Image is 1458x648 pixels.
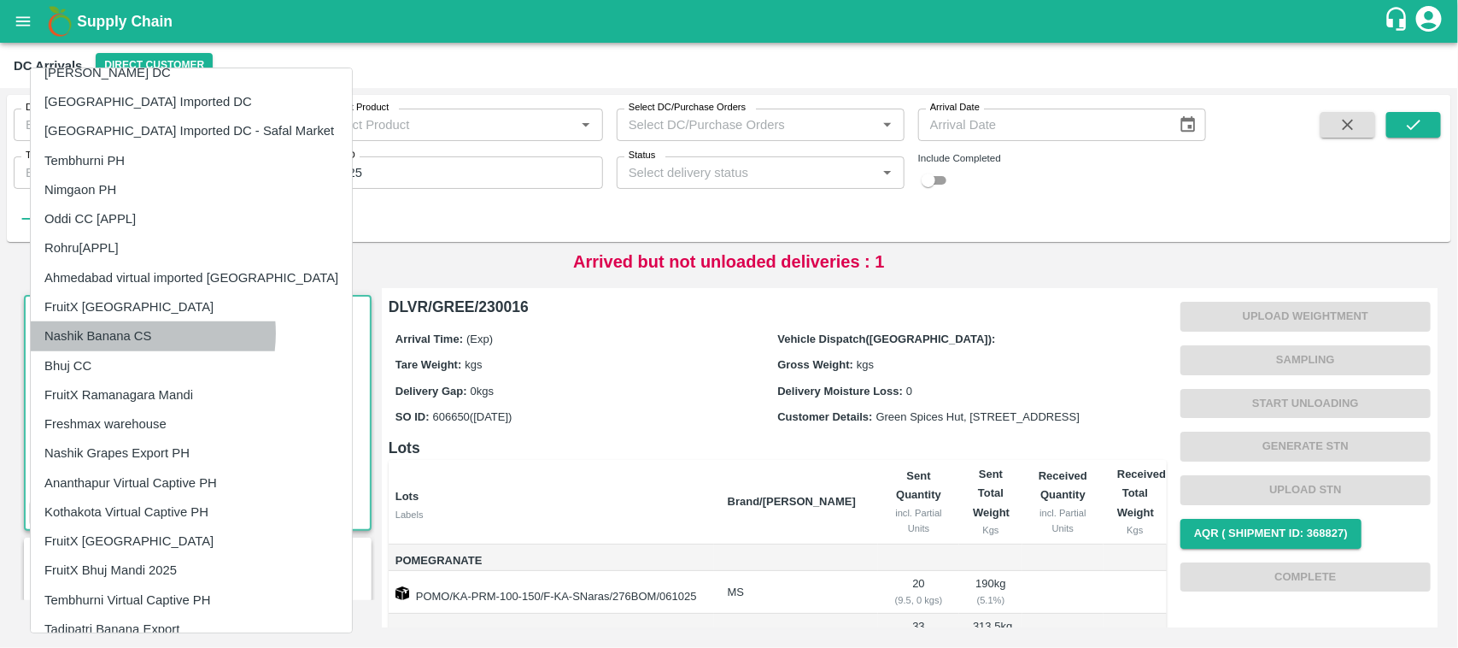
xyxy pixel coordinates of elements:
li: Tembhurni Virtual Captive PH [31,586,352,615]
li: Tembhurni PH [31,146,352,175]
li: [GEOGRAPHIC_DATA] Imported DC - Safal Market [31,116,352,145]
li: Nashik Grapes Export PH [31,439,352,468]
li: Nimgaon PH [31,175,352,204]
li: Freshmax warehouse [31,409,352,439]
li: Nashik Banana CS [31,321,352,351]
li: Kothakota Virtual Captive PH [31,498,352,527]
li: FruitX [GEOGRAPHIC_DATA] [31,527,352,556]
li: FruitX Ramanagara Mandi [31,380,352,409]
li: Ahmedabad virtual imported [GEOGRAPHIC_DATA] [31,263,352,292]
li: Tadipatri Banana Export [31,615,352,644]
li: [PERSON_NAME] DC [31,58,352,87]
li: [GEOGRAPHIC_DATA] Imported DC [31,87,352,116]
li: FruitX Bhuj Mandi 2025 [31,556,352,585]
li: FruitX [GEOGRAPHIC_DATA] [31,292,352,321]
li: Ananthapur Virtual Captive PH [31,468,352,498]
li: Oddi CC [APPL] [31,204,352,233]
li: Bhuj CC [31,351,352,380]
li: Rohru[APPL] [31,233,352,262]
